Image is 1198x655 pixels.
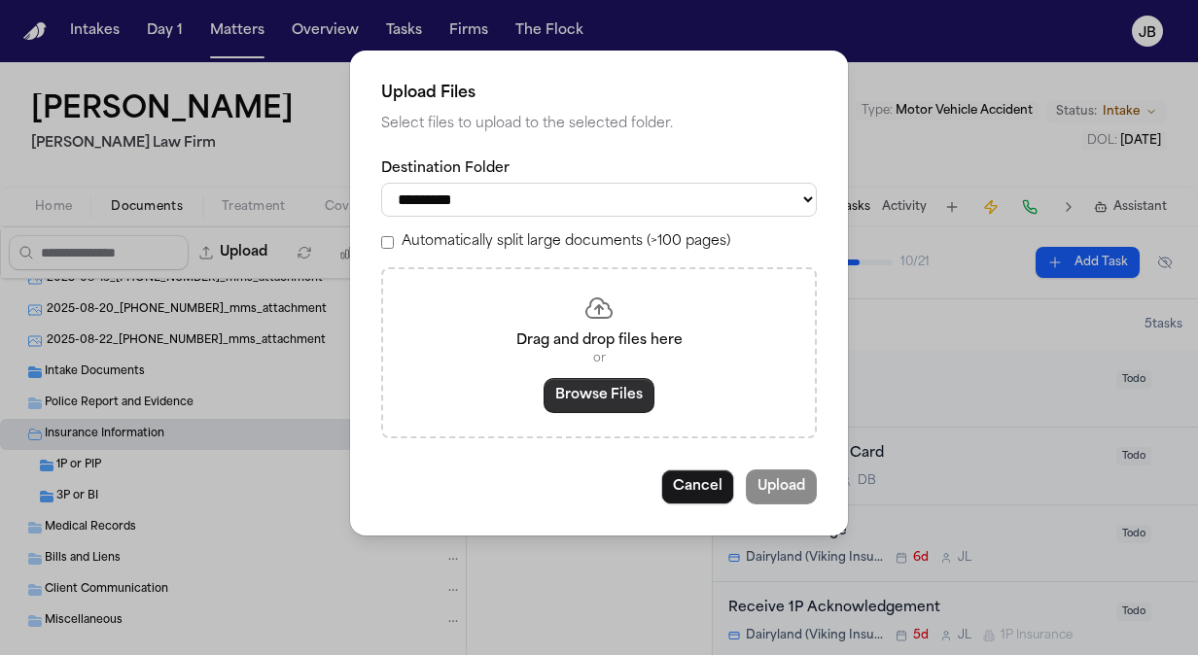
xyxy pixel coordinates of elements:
[381,159,817,179] label: Destination Folder
[381,82,817,105] h2: Upload Files
[544,378,654,413] button: Browse Files
[381,113,817,136] p: Select files to upload to the selected folder.
[406,331,792,351] p: Drag and drop files here
[661,469,734,504] button: Cancel
[402,232,730,252] label: Automatically split large documents (>100 pages)
[406,351,792,366] p: or
[746,469,817,504] button: Upload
